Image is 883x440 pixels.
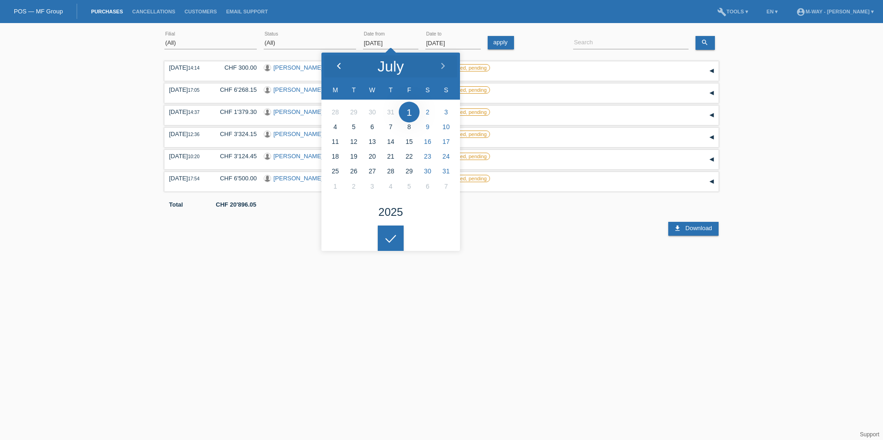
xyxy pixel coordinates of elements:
[169,86,206,93] div: [DATE]
[668,222,718,236] a: download Download
[180,9,222,14] a: Customers
[213,131,257,137] div: CHF 3'324.15
[705,64,719,78] div: expand/collapse
[169,108,206,115] div: [DATE]
[435,86,490,94] label: unconfirmed, pending
[792,9,878,14] a: account_circlem-way - [PERSON_NAME] ▾
[213,108,257,115] div: CHF 1'379.30
[86,9,127,14] a: Purchases
[860,431,879,438] a: Support
[188,154,200,159] span: 10:20
[685,225,712,232] span: Download
[216,201,256,208] b: CHF 20'896.05
[435,131,490,138] label: unconfirmed, pending
[273,175,323,182] a: [PERSON_NAME]
[705,131,719,144] div: expand/collapse
[713,9,753,14] a: buildTools ▾
[435,153,490,160] label: unconfirmed, pending
[222,9,272,14] a: Email Support
[701,39,708,46] i: search
[705,175,719,189] div: expand/collapse
[188,65,200,71] span: 14:14
[213,64,257,71] div: CHF 300.00
[435,64,490,71] label: unconfirmed, pending
[14,8,63,15] a: POS — MF Group
[273,64,323,71] a: [PERSON_NAME]
[273,86,323,93] a: [PERSON_NAME]
[127,9,180,14] a: Cancellations
[717,7,726,17] i: build
[188,110,200,115] span: 14:37
[213,86,257,93] div: CHF 6'268.15
[213,153,257,160] div: CHF 3'124.45
[213,175,257,182] div: CHF 6'500.00
[705,153,719,166] div: expand/collapse
[169,131,206,137] div: [DATE]
[435,175,490,182] label: unconfirmed, pending
[273,153,323,160] a: [PERSON_NAME]
[169,175,206,182] div: [DATE]
[169,64,206,71] div: [DATE]
[796,7,805,17] i: account_circle
[273,108,323,115] a: [PERSON_NAME]
[705,108,719,122] div: expand/collapse
[705,86,719,100] div: expand/collapse
[169,153,206,160] div: [DATE]
[188,132,200,137] span: 12:36
[273,131,374,137] a: [PERSON_NAME] [PERSON_NAME]
[762,9,782,14] a: EN ▾
[378,207,403,218] div: 2025
[674,225,681,232] i: download
[169,201,183,208] b: Total
[188,176,200,181] span: 17:54
[435,108,490,116] label: unconfirmed, pending
[378,59,404,74] div: July
[188,88,200,93] span: 17:05
[488,36,514,49] a: apply
[696,36,715,50] a: search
